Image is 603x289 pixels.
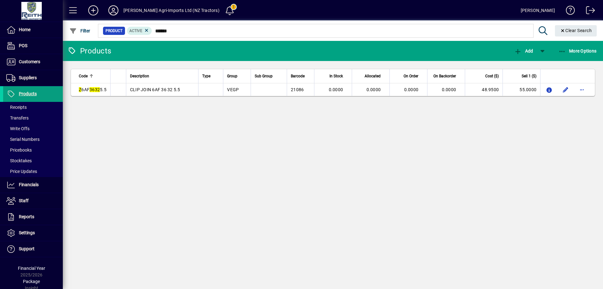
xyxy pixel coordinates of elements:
span: Price Updates [6,169,37,174]
a: Customers [3,54,63,70]
div: On Order [394,73,424,80]
a: Settings [3,225,63,241]
div: Sub Group [255,73,283,80]
div: In Stock [318,73,349,80]
span: Serial Numbers [6,137,40,142]
span: In Stock [329,73,343,80]
span: Allocated [365,73,381,80]
a: Logout [581,1,595,22]
div: [PERSON_NAME] Agri-Imports Ltd (NZ Tractors) [123,5,220,15]
button: Edit [561,85,571,95]
span: Support [19,246,35,251]
div: Group [227,73,247,80]
span: Package [23,279,40,284]
button: Clear [555,25,597,36]
span: Suppliers [19,75,37,80]
div: On Backorder [431,73,462,80]
a: POS [3,38,63,54]
div: Type [202,73,219,80]
span: 6AF 5.5 [79,87,106,92]
span: Add [514,48,533,53]
td: 55.0000 [503,83,540,96]
span: Write Offs [6,126,30,131]
span: Home [19,27,30,32]
span: On Order [404,73,418,80]
div: Barcode [291,73,310,80]
span: Products [19,91,37,96]
mat-chip: Activation Status: Active [127,27,152,35]
span: Settings [19,230,35,235]
span: 0.0000 [329,87,343,92]
span: Type [202,73,210,80]
span: 0.0000 [404,87,419,92]
a: Stocktakes [3,155,63,166]
span: Filter [69,28,90,33]
a: Serial Numbers [3,134,63,145]
div: Allocated [356,73,386,80]
span: 21086 [291,87,304,92]
span: Cost ($) [485,73,499,80]
a: Financials [3,177,63,193]
a: Pricebooks [3,145,63,155]
span: Barcode [291,73,305,80]
a: Reports [3,209,63,225]
span: 0.0000 [367,87,381,92]
span: Staff [19,198,29,203]
div: Products [68,46,111,56]
span: Group [227,73,237,80]
span: Transfers [6,115,29,120]
button: Profile [103,5,123,16]
div: Description [130,73,194,80]
span: Product [106,28,122,34]
a: Receipts [3,102,63,113]
span: Stocktakes [6,158,32,163]
em: 3632 [90,87,100,92]
span: Financial Year [18,266,45,271]
a: Price Updates [3,166,63,177]
a: Transfers [3,113,63,123]
span: 0.0000 [442,87,456,92]
a: Home [3,22,63,38]
button: More options [577,85,587,95]
span: POS [19,43,27,48]
span: Receipts [6,105,27,110]
em: Z [79,87,81,92]
button: Filter [68,25,92,36]
span: On Backorder [433,73,456,80]
button: Add [513,45,535,57]
span: Reports [19,214,34,219]
td: 48.9500 [465,83,503,96]
span: Active [129,29,142,33]
span: Sell 1 ($) [522,73,536,80]
a: Support [3,241,63,257]
span: Code [79,73,88,80]
div: Code [79,73,106,80]
span: VEGP [227,87,239,92]
div: [PERSON_NAME] [521,5,555,15]
span: Sub Group [255,73,273,80]
span: Pricebooks [6,147,32,153]
button: Add [83,5,103,16]
button: More Options [557,45,598,57]
span: Description [130,73,149,80]
span: Clear Search [560,28,592,33]
span: More Options [558,48,597,53]
a: Staff [3,193,63,209]
a: Write Offs [3,123,63,134]
span: Customers [19,59,40,64]
span: CLIP JOIN 6AF 36 32 5.5 [130,87,180,92]
a: Knowledge Base [561,1,575,22]
span: Financials [19,182,39,187]
a: Suppliers [3,70,63,86]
